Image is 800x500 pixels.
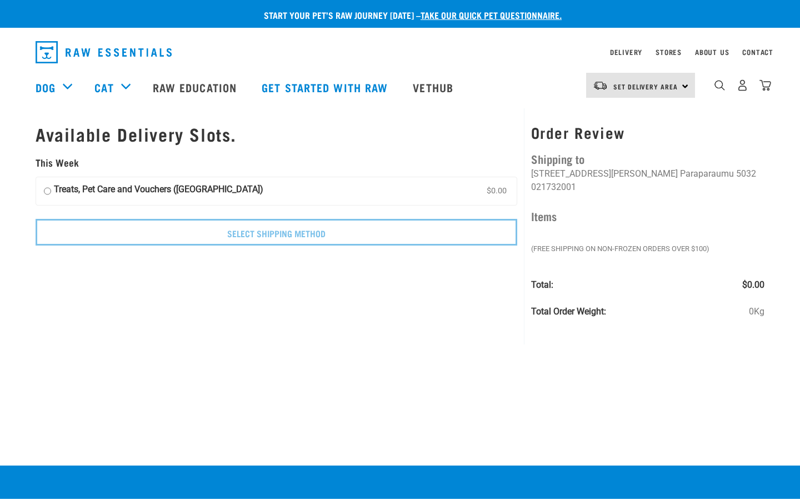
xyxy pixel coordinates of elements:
[36,41,172,63] img: Raw Essentials Logo
[36,124,517,144] h1: Available Delivery Slots.
[613,84,678,88] span: Set Delivery Area
[610,50,642,54] a: Delivery
[531,150,764,167] h4: Shipping to
[251,65,402,109] a: Get started with Raw
[531,182,576,192] li: 021732001
[36,219,517,246] input: Select Shipping Method
[531,207,764,224] h4: Items
[531,306,606,317] strong: Total Order Weight:
[531,124,764,141] h3: Order Review
[484,183,509,199] span: $0.00
[680,168,756,179] li: Paraparaumu 5032
[531,279,553,290] strong: Total:
[531,243,770,254] em: (Free Shipping on Non-Frozen orders over $100)
[714,80,725,91] img: home-icon-1@2x.png
[531,168,678,179] li: [STREET_ADDRESS][PERSON_NAME]
[656,50,682,54] a: Stores
[742,50,773,54] a: Contact
[36,157,517,168] h5: This Week
[421,12,562,17] a: take our quick pet questionnaire.
[94,79,113,96] a: Cat
[36,79,56,96] a: Dog
[44,183,51,199] input: Treats, Pet Care and Vouchers ([GEOGRAPHIC_DATA]) $0.00
[759,79,771,91] img: home-icon@2x.png
[27,37,773,68] nav: dropdown navigation
[54,183,263,199] strong: Treats, Pet Care and Vouchers ([GEOGRAPHIC_DATA])
[142,65,251,109] a: Raw Education
[749,305,764,318] span: 0Kg
[593,81,608,91] img: van-moving.png
[695,50,729,54] a: About Us
[737,79,748,91] img: user.png
[742,278,764,292] span: $0.00
[402,65,467,109] a: Vethub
